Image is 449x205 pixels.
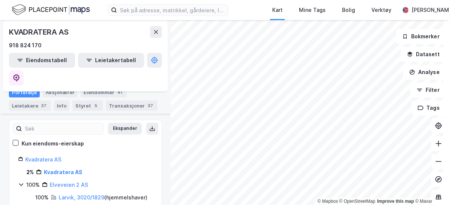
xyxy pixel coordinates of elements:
div: Portefølje [9,87,40,97]
button: Tags [411,100,446,115]
button: Datasett [401,47,446,62]
div: Info [54,100,69,111]
div: ( hjemmelshaver ) [59,193,147,202]
div: 5 [92,102,100,109]
a: Improve this map [377,199,414,204]
div: 100% [26,180,40,189]
div: KVADRATERA AS [9,26,70,38]
button: Eiendomstabell [9,53,75,68]
div: 2% [26,168,34,177]
input: Søk på adresse, matrikkel, gårdeiere, leietakere eller personer [117,4,228,16]
div: Transaksjoner [106,100,157,111]
div: Leietakere [9,100,51,111]
a: Kvadratera AS [25,156,61,163]
div: 100% [35,193,49,202]
iframe: Chat Widget [412,169,449,205]
div: Kun eiendoms-eierskap [22,139,84,148]
div: 37 [40,102,48,109]
a: Mapbox [318,199,338,204]
div: Verktøy [371,6,391,15]
input: Søk [22,123,103,134]
div: Bolig [342,6,355,15]
a: Larvik, 3020/1829 [59,194,104,201]
div: 41 [116,89,124,96]
button: Filter [410,83,446,97]
div: Aksjonærer [43,87,78,97]
div: Kart [272,6,283,15]
a: Elveveien 2 AS [50,182,88,188]
button: Bokmerker [396,29,446,44]
div: Mine Tags [299,6,326,15]
button: Analyse [403,65,446,80]
button: Ekspander [108,123,142,135]
div: Styret [72,100,103,111]
div: Eiendommer [81,87,127,97]
img: logo.f888ab2527a4732fd821a326f86c7f29.svg [12,3,90,16]
a: Kvadratera AS [44,169,82,175]
div: 37 [146,102,154,109]
div: 918 824 170 [9,41,42,50]
div: Kontrollprogram for chat [412,169,449,205]
a: OpenStreetMap [339,199,375,204]
button: Leietakertabell [78,53,144,68]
